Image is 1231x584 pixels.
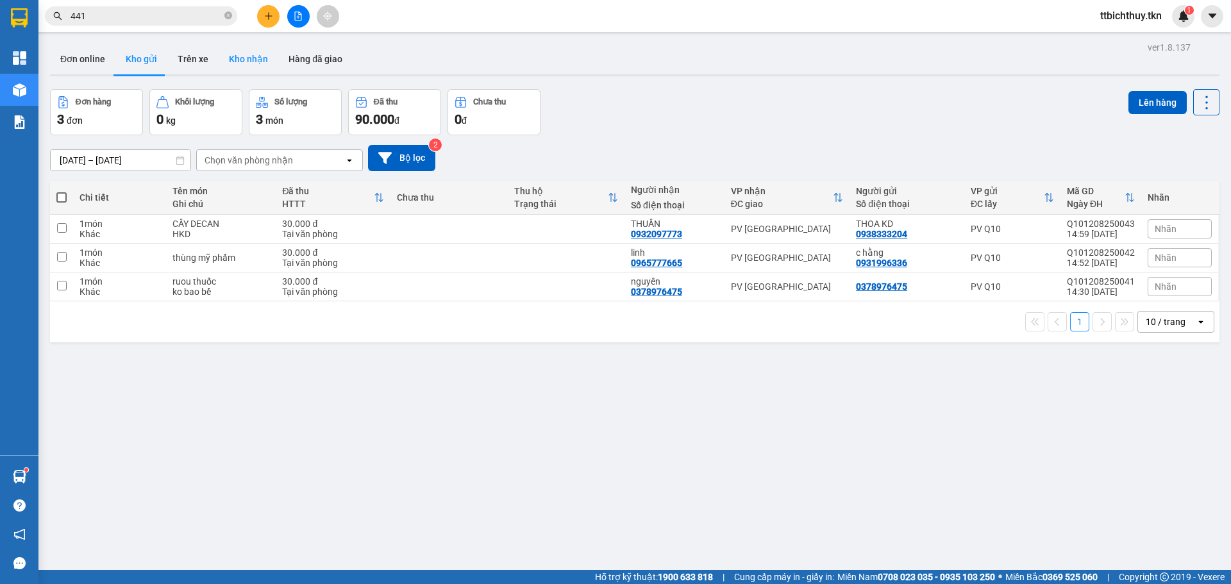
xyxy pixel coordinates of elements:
[71,9,222,23] input: Tìm tên, số ĐT hoặc mã đơn
[50,89,143,135] button: Đơn hàng3đơn
[355,112,394,127] span: 90.000
[282,287,384,297] div: Tại văn phòng
[13,470,26,483] img: warehouse-icon
[265,115,283,126] span: món
[731,253,843,263] div: PV [GEOGRAPHIC_DATA]
[282,199,374,209] div: HTTT
[856,258,907,268] div: 0931996336
[971,186,1044,196] div: VP gửi
[1067,186,1125,196] div: Mã GD
[631,287,682,297] div: 0378976475
[1185,6,1194,15] sup: 1
[1155,253,1177,263] span: Nhãn
[1107,570,1109,584] span: |
[734,570,834,584] span: Cung cấp máy in - giấy in:
[1196,317,1206,327] svg: open
[276,181,390,215] th: Toggle SortBy
[394,115,399,126] span: đ
[13,499,26,512] span: question-circle
[631,276,718,287] div: nguyên
[856,199,958,209] div: Số điện thoại
[1067,287,1135,297] div: 14:30 [DATE]
[80,192,160,203] div: Chi tiết
[80,287,160,297] div: Khác
[1155,281,1177,292] span: Nhãn
[287,5,310,28] button: file-add
[368,145,435,171] button: Bộ lọc
[167,44,219,74] button: Trên xe
[205,154,293,167] div: Chọn văn phòng nhận
[51,150,190,171] input: Select a date range.
[172,229,269,239] div: HKD
[631,247,718,258] div: linh
[13,115,26,129] img: solution-icon
[264,12,273,21] span: plus
[1090,8,1172,24] span: ttbichthuy.tkn
[856,229,907,239] div: 0938333204
[998,574,1002,580] span: ⚪️
[1146,315,1185,328] div: 10 / trang
[219,44,278,74] button: Kho nhận
[1005,570,1098,584] span: Miền Bắc
[80,247,160,258] div: 1 món
[80,258,160,268] div: Khác
[53,12,62,21] span: search
[13,528,26,540] span: notification
[856,219,958,229] div: THOA KD
[837,570,995,584] span: Miền Nam
[256,112,263,127] span: 3
[731,281,843,292] div: PV [GEOGRAPHIC_DATA]
[1067,229,1135,239] div: 14:59 [DATE]
[317,5,339,28] button: aim
[397,192,501,203] div: Chưa thu
[156,112,163,127] span: 0
[971,199,1044,209] div: ĐC lấy
[429,138,442,151] sup: 2
[971,253,1054,263] div: PV Q10
[1070,312,1089,331] button: 1
[348,89,441,135] button: Đã thu90.000đ
[631,185,718,195] div: Người nhận
[1201,5,1223,28] button: caret-down
[24,468,28,472] sup: 1
[149,89,242,135] button: Khối lượng0kg
[631,258,682,268] div: 0965777665
[731,186,833,196] div: VP nhận
[631,229,682,239] div: 0932097773
[1178,10,1189,22] img: icon-new-feature
[878,572,995,582] strong: 0708 023 035 - 0935 103 250
[1128,91,1187,114] button: Lên hàng
[344,155,355,165] svg: open
[1067,276,1135,287] div: Q101208250041
[1067,199,1125,209] div: Ngày ĐH
[57,112,64,127] span: 3
[224,12,232,19] span: close-circle
[595,570,713,584] span: Hỗ trợ kỹ thuật:
[731,224,843,234] div: PV [GEOGRAPHIC_DATA]
[172,287,269,297] div: ko bao bể
[1148,40,1191,54] div: ver 1.8.137
[172,186,269,196] div: Tên món
[631,219,718,229] div: THUẦN
[856,281,907,292] div: 0378976475
[13,83,26,97] img: warehouse-icon
[50,44,115,74] button: Đơn online
[731,199,833,209] div: ĐC giao
[1060,181,1141,215] th: Toggle SortBy
[13,557,26,569] span: message
[964,181,1060,215] th: Toggle SortBy
[971,224,1054,234] div: PV Q10
[115,44,167,74] button: Kho gửi
[1067,219,1135,229] div: Q101208250043
[282,186,374,196] div: Đã thu
[856,247,958,258] div: c hằng
[1148,192,1212,203] div: Nhãn
[856,186,958,196] div: Người gửi
[11,8,28,28] img: logo-vxr
[76,97,111,106] div: Đơn hàng
[631,200,718,210] div: Số điện thoại
[514,199,608,209] div: Trạng thái
[282,258,384,268] div: Tại văn phòng
[514,186,608,196] div: Thu hộ
[67,115,83,126] span: đơn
